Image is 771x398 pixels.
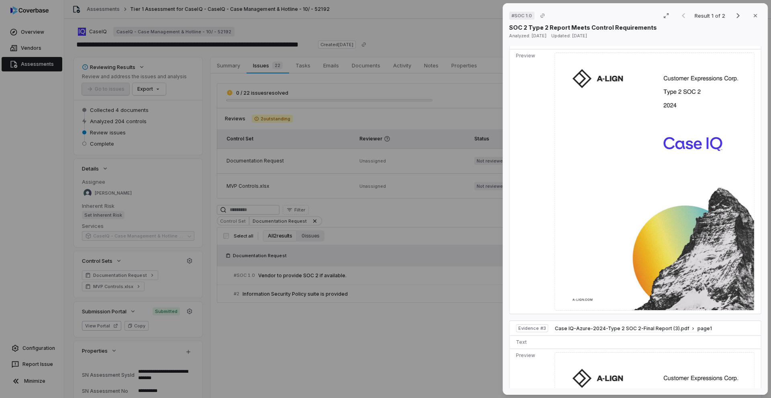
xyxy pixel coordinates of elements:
p: SOC 2 Type 2 Report Meets Control Requirements [509,23,657,32]
span: page 1 [697,325,712,332]
img: 201c1fce5d8e4aa28d9a58d5c62f1733_original.jpg_w1200.jpg [555,53,755,311]
span: Evidence # 3 [518,325,546,331]
span: Updated: [DATE] [551,33,587,39]
td: Preview [510,49,551,314]
span: # SOC 1.0 [512,12,532,19]
td: Text [510,336,551,349]
button: Case IQ-Azure-2024-Type 2 SOC 2-Final Report (3).pdfpage1 [555,325,712,332]
button: Copy link [535,8,550,23]
p: Result 1 of 2 [695,11,727,20]
span: Case IQ-Azure-2024-Type 2 SOC 2-Final Report (3).pdf [555,325,689,332]
button: Next result [730,11,746,20]
span: Analyzed: [DATE] [509,33,547,39]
